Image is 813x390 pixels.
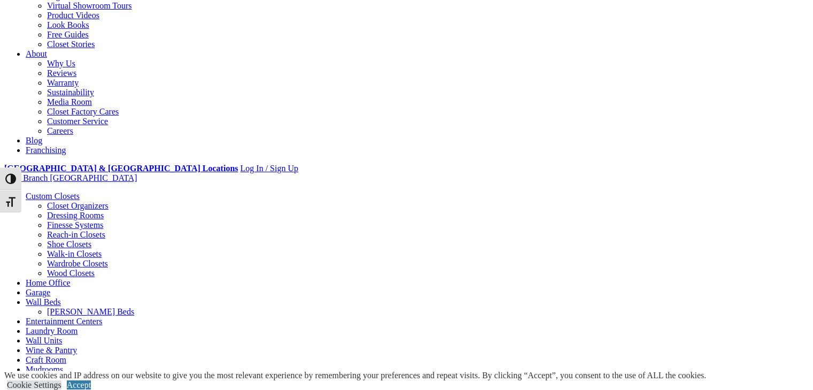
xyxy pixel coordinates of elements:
[47,259,108,268] a: Wardrobe Closets
[47,249,102,258] a: Walk-in Closets
[47,59,75,68] a: Why Us
[47,30,89,39] a: Free Guides
[26,136,42,145] a: Blog
[26,326,78,335] a: Laundry Room
[47,211,104,220] a: Dressing Rooms
[47,117,108,126] a: Customer Service
[4,371,706,380] div: We use cookies and IP address on our website to give you the most relevant experience by remember...
[47,269,95,278] a: Wood Closets
[47,126,73,135] a: Careers
[47,88,94,97] a: Sustainability
[26,317,103,326] a: Entertainment Centers
[4,173,48,182] span: Your Branch
[26,355,66,364] a: Craft Room
[50,173,137,182] span: [GEOGRAPHIC_DATA]
[26,297,61,307] a: Wall Beds
[47,201,109,210] a: Closet Organizers
[7,380,61,389] a: Cookie Settings
[26,346,77,355] a: Wine & Pantry
[47,230,105,239] a: Reach-in Closets
[47,307,134,316] a: [PERSON_NAME] Beds
[47,68,76,78] a: Reviews
[26,146,66,155] a: Franchising
[4,164,238,173] a: [GEOGRAPHIC_DATA] & [GEOGRAPHIC_DATA] Locations
[47,97,92,106] a: Media Room
[47,20,89,29] a: Look Books
[26,278,71,287] a: Home Office
[26,49,47,58] a: About
[47,107,119,116] a: Closet Factory Cares
[47,11,99,20] a: Product Videos
[47,1,132,10] a: Virtual Showroom Tours
[47,220,103,230] a: Finesse Systems
[4,173,137,182] a: Your Branch [GEOGRAPHIC_DATA]
[26,336,62,345] a: Wall Units
[47,78,79,87] a: Warranty
[26,288,50,297] a: Garage
[26,192,80,201] a: Custom Closets
[47,40,95,49] a: Closet Stories
[240,164,298,173] a: Log In / Sign Up
[26,365,63,374] a: Mudrooms
[47,240,91,249] a: Shoe Closets
[67,380,91,389] a: Accept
